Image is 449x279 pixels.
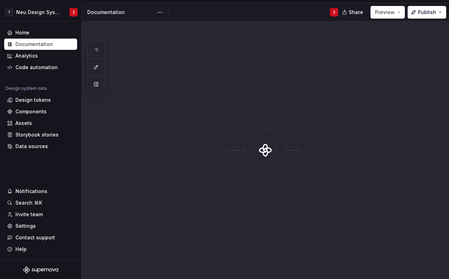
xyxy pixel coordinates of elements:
a: Settings [4,220,77,232]
div: Data sources [15,143,48,150]
button: Search ⌘K [4,197,77,208]
div: Z [333,9,335,15]
button: Share [339,6,368,19]
div: Documentation [15,41,53,48]
a: Code automation [4,62,77,73]
div: Neu Design System [16,9,61,16]
svg: Supernova Logo [23,266,58,273]
div: Help [15,246,27,253]
button: Publish [408,6,446,19]
div: Settings [15,222,36,230]
a: Design tokens [4,94,77,106]
div: Contact support [15,234,55,241]
button: Notifications [4,186,77,197]
div: T [5,8,13,16]
div: Code automation [15,64,58,71]
a: Documentation [4,39,77,50]
div: Invite team [15,211,43,218]
div: Storybook stories [15,131,59,138]
div: Documentation [87,9,154,16]
div: Search ⌘K [15,199,42,206]
div: Assets [15,120,32,127]
div: Design tokens [15,97,51,104]
a: Storybook stories [4,129,77,140]
span: Publish [418,9,436,16]
a: Analytics [4,50,77,61]
div: Home [15,29,29,36]
button: Contact support [4,232,77,243]
div: Notifications [15,188,47,195]
div: Components [15,108,47,115]
button: Preview [370,6,405,19]
div: Z [73,9,75,15]
a: Invite team [4,209,77,220]
button: Help [4,244,77,255]
div: Analytics [15,52,38,59]
a: Assets [4,118,77,129]
a: Components [4,106,77,117]
div: Design system data [6,86,47,91]
span: Preview [375,9,395,16]
button: TNeu Design SystemZ [1,5,80,20]
a: Data sources [4,141,77,152]
span: Share [349,9,363,16]
a: Home [4,27,77,38]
